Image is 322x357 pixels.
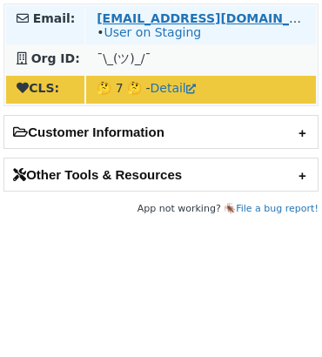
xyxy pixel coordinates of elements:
[4,158,318,191] h2: Other Tools & Resources
[151,81,196,95] a: Detail
[104,25,201,39] a: User on Staging
[86,76,316,104] td: 🤔 7 🤔 -
[17,81,59,95] strong: CLS:
[97,51,151,65] span: ¯\_(ツ)_/¯
[97,25,201,39] span: •
[4,116,318,148] h2: Customer Information
[31,51,80,65] strong: Org ID:
[236,203,319,214] a: File a bug report!
[3,200,319,218] footer: App not working? 🪳
[33,11,76,25] strong: Email:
